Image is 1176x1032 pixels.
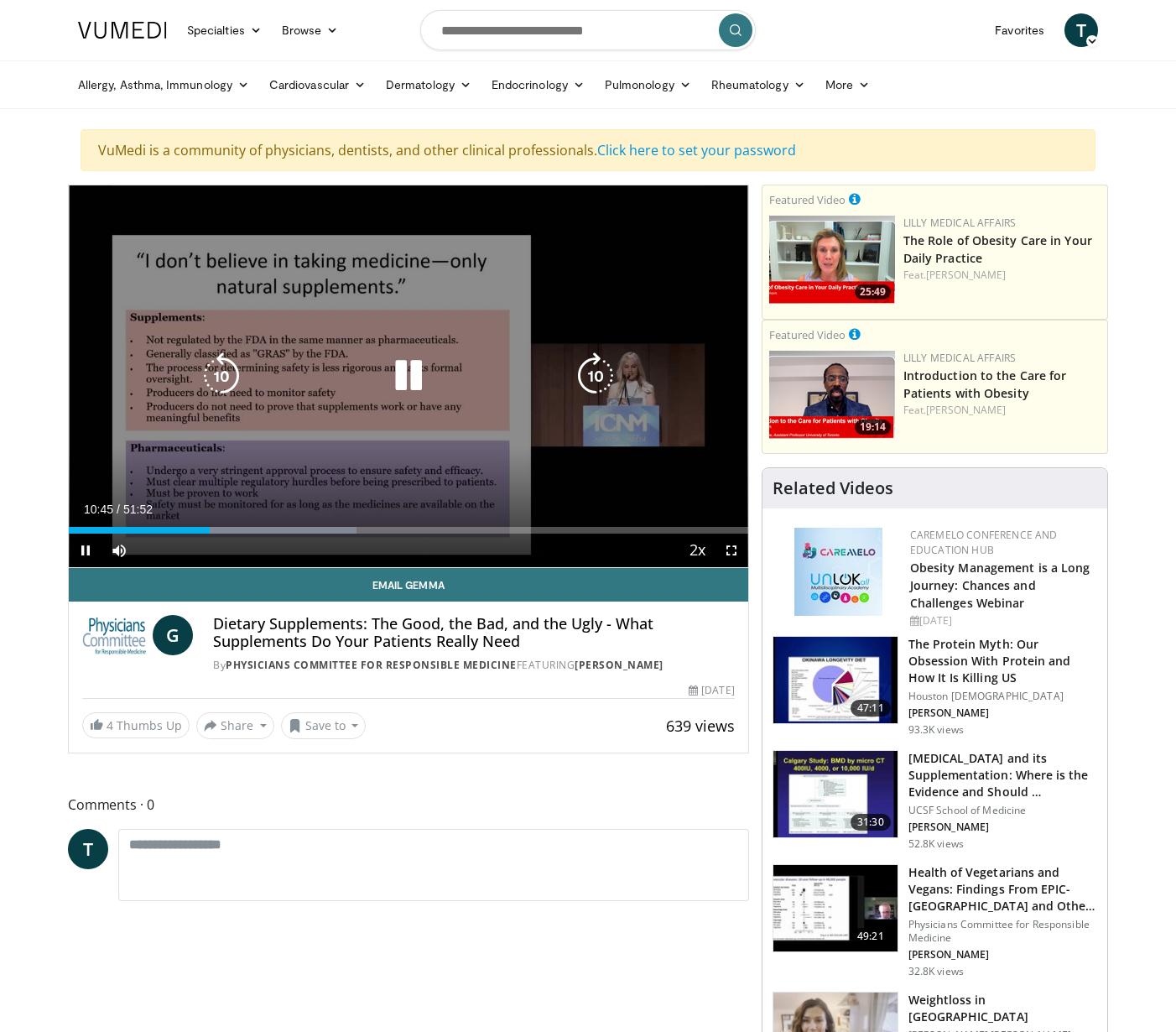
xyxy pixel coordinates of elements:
[769,327,846,342] small: Featured Video
[851,928,891,945] span: 49:21
[281,712,367,739] button: Save to
[926,268,1006,282] a: [PERSON_NAME]
[68,68,259,102] a: Allergy, Asthma, Immunology
[597,141,796,159] a: Click here to set your password
[908,821,1097,834] p: [PERSON_NAME]
[213,658,734,673] div: By FEATURING
[908,992,1097,1025] h3: Weightloss in [GEOGRAPHIC_DATA]
[213,615,734,651] h4: Dietary Supplements: The Good, the Bad, and the Ugly - What Supplements Do Your Patients Really Need
[481,68,595,102] a: Endocrinology
[908,948,1097,962] p: [PERSON_NAME]
[851,700,891,717] span: 47:11
[773,478,893,498] h4: Related Videos
[773,636,1097,737] a: 47:11 The Protein Myth: Our Obsession With Protein and How It Is Killing US Houston [DEMOGRAPHIC_...
[769,216,895,304] a: 25:49
[69,568,748,602] a: Email Gemma
[82,615,146,655] img: Physicians Committee for Responsible Medicine
[69,534,102,567] button: Pause
[68,794,749,816] span: Comments 0
[78,22,167,39] img: VuMedi Logo
[123,503,153,516] span: 51:52
[855,284,891,300] span: 25:49
[815,68,880,102] a: More
[689,683,734,698] div: [DATE]
[153,615,193,655] a: G
[794,528,882,616] img: 45df64a9-a6de-482c-8a90-ada250f7980c.png.150x105_q85_autocrop_double_scale_upscale_version-0.2.jpg
[769,351,895,439] a: 19:14
[773,751,898,838] img: 4bb25b40-905e-443e-8e37-83f056f6e86e.150x105_q85_crop-smart_upscale.jpg
[773,750,1097,851] a: 31:30 [MEDICAL_DATA] and its Supplementation: Where is the Evidence and Should … UCSF School of M...
[908,690,1097,703] p: Houston [DEMOGRAPHIC_DATA]
[908,837,964,851] p: 52.8K views
[903,268,1101,283] div: Feat.
[272,13,349,47] a: Browse
[196,712,274,739] button: Share
[715,534,748,567] button: Fullscreen
[903,216,1017,230] a: Lilly Medical Affairs
[903,403,1101,418] div: Feat.
[701,68,815,102] a: Rheumatology
[107,717,113,733] span: 4
[177,13,272,47] a: Specialties
[69,527,748,534] div: Progress Bar
[376,68,481,102] a: Dermatology
[68,829,108,869] a: T
[910,560,1090,611] a: Obesity Management is a Long Journey: Chances and Challenges Webinar
[420,10,756,50] input: Search topics, interventions
[773,865,898,952] img: 606f2b51-b844-428b-aa21-8c0c72d5a896.150x105_q85_crop-smart_upscale.jpg
[81,129,1095,171] div: VuMedi is a community of physicians, dentists, and other clinical professionals.
[908,750,1097,800] h3: [MEDICAL_DATA] and its Supplementation: Where is the Evidence and Should …
[259,68,376,102] a: Cardiovascular
[769,351,895,439] img: acc2e291-ced4-4dd5-b17b-d06994da28f3.png.150x105_q85_crop-smart_upscale.png
[773,864,1097,978] a: 49:21 Health of Vegetarians and Vegans: Findings From EPIC-[GEOGRAPHIC_DATA] and Othe… Physicians...
[910,528,1058,557] a: CaReMeLO Conference and Education Hub
[908,864,1097,915] h3: Health of Vegetarians and Vegans: Findings From EPIC-[GEOGRAPHIC_DATA] and Othe…
[102,534,136,567] button: Mute
[769,216,895,304] img: e1208b6b-349f-4914-9dd7-f97803bdbf1d.png.150x105_q85_crop-smart_upscale.png
[903,351,1017,365] a: Lilly Medical Affairs
[69,185,748,568] video-js: Video Player
[985,13,1054,47] a: Favorites
[117,503,120,516] span: /
[851,814,891,831] span: 31:30
[575,658,663,672] a: [PERSON_NAME]
[855,420,891,435] span: 19:14
[908,636,1097,686] h3: The Protein Myth: Our Obsession With Protein and How It Is Killing US
[773,637,898,724] img: b7b8b05e-5021-418b-a89a-60a270e7cf82.150x105_q85_crop-smart_upscale.jpg
[908,918,1097,945] p: Physicians Committee for Responsible Medicine
[908,804,1097,817] p: UCSF School of Medicine
[226,658,517,672] a: Physicians Committee for Responsible Medicine
[908,706,1097,720] p: [PERSON_NAME]
[903,232,1092,266] a: The Role of Obesity Care in Your Daily Practice
[666,716,735,736] span: 639 views
[595,68,701,102] a: Pulmonology
[903,367,1067,401] a: Introduction to the Care for Patients with Obesity
[82,712,190,738] a: 4 Thumbs Up
[681,534,715,567] button: Playback Rate
[926,403,1006,417] a: [PERSON_NAME]
[84,503,113,516] span: 10:45
[910,613,1094,628] div: [DATE]
[769,192,846,207] small: Featured Video
[1064,13,1098,47] a: T
[908,723,964,737] p: 93.3K views
[908,965,964,978] p: 32.8K views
